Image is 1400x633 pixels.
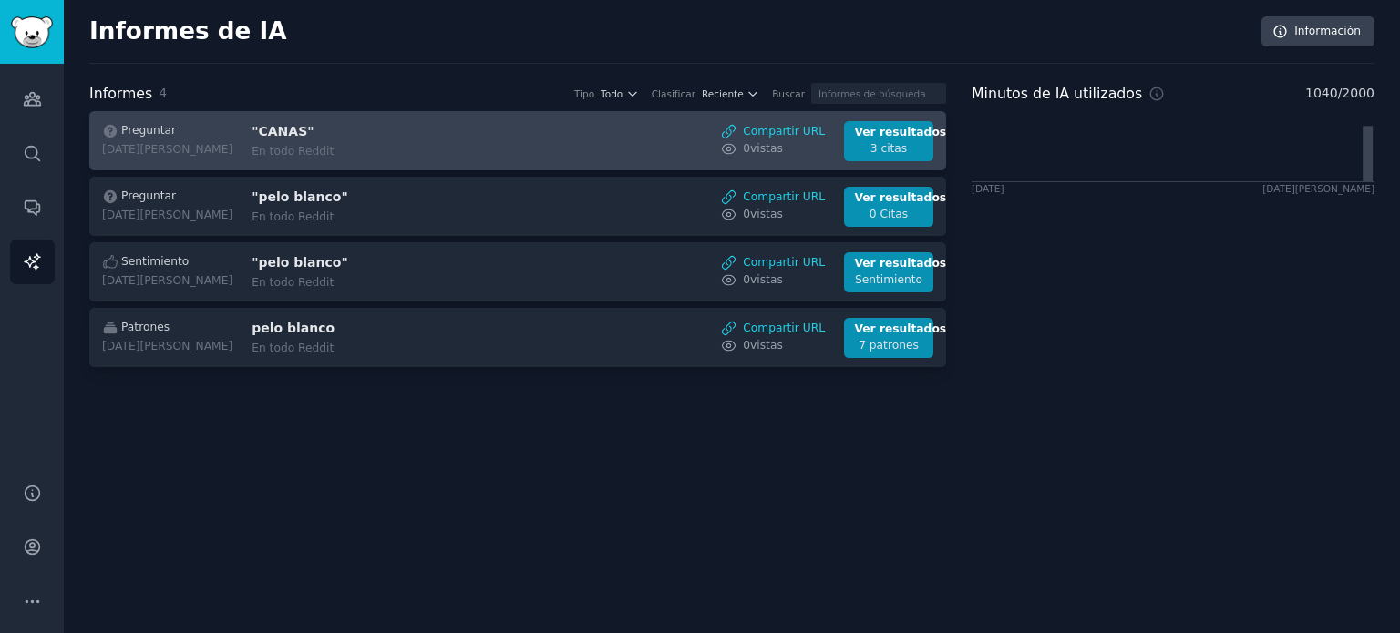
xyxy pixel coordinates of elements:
[601,88,623,99] font: Todo
[855,126,947,138] font: Ver resultados
[252,189,348,204] font: "pelo blanco"
[870,208,908,220] font: 0 Citas
[601,87,639,100] button: Todo
[743,190,825,203] font: Compartir URL
[574,88,594,99] font: Tipo
[1305,86,1338,100] font: 1040
[721,255,825,271] a: Compartir URL
[121,124,176,137] font: Preguntar
[859,339,919,352] font: 7 patrones
[102,340,232,352] font: [DATE][PERSON_NAME]
[89,111,946,170] a: Preguntar[DATE][PERSON_NAME]"CANAS"En todo RedditCompartir URL0vistas​Ver resultados3 citas
[750,339,783,352] font: vistas
[743,142,750,155] font: 0
[1294,25,1361,37] font: Información
[972,85,1142,102] font: Minutos de IA utilizados
[102,274,232,287] font: [DATE][PERSON_NAME]
[855,257,947,270] font: Ver resultados
[121,321,170,333] font: Patrones
[721,321,825,337] a: Compartir URL
[1261,16,1374,47] a: Información
[743,208,750,220] font: 0
[102,209,232,221] font: [DATE][PERSON_NAME]
[159,86,167,100] font: 4
[121,189,176,202] font: Preguntar
[89,308,946,367] a: Patrones[DATE][PERSON_NAME]pelo blancoEn todo RedditCompartir URL0vistas​Ver resultados7 patrones
[89,177,946,236] a: Preguntar[DATE][PERSON_NAME]"pelo blanco"En todo RedditCompartir URL0vistas​Ver resultados0 Citas
[102,143,232,156] font: [DATE][PERSON_NAME]
[855,191,947,204] font: Ver resultados
[252,321,335,335] font: pelo blanco
[750,273,783,286] font: vistas
[844,121,933,161] a: Ver resultados3 citas
[252,124,314,138] font: "CANAS"
[652,88,695,99] font: Clasificar
[870,142,908,155] font: 3 citas
[252,145,334,158] font: En todo Reddit
[855,273,922,286] font: Sentimiento
[743,339,750,352] font: 0
[89,17,287,45] font: Informes de IA
[721,141,825,158] a: 0vistas​
[743,322,825,334] font: Compartir URL
[855,322,947,335] font: Ver resultados
[11,16,53,48] img: Logotipo de GummySearch
[721,338,825,354] a: 0vistas​
[772,88,805,99] font: Buscar
[721,207,825,223] a: 0vistas​
[252,210,334,223] font: En todo Reddit
[89,85,152,102] font: Informes
[844,318,933,358] a: Ver resultados7 patrones
[702,88,744,99] font: Reciente
[721,189,825,206] a: Compartir URL
[1342,86,1374,100] font: 2000
[743,273,750,286] font: 0
[121,255,189,268] font: Sentimiento
[844,187,933,227] a: Ver resultados0 Citas
[721,124,825,140] a: Compartir URL
[721,272,825,289] a: 0vistas​
[972,183,1004,194] font: [DATE]
[1262,183,1374,194] font: [DATE][PERSON_NAME]
[252,255,348,270] font: "pelo blanco"
[252,276,334,289] font: En todo Reddit
[844,252,933,292] a: Ver resultadosSentimiento
[89,242,946,301] a: Sentimiento[DATE][PERSON_NAME]"pelo blanco"En todo RedditCompartir URL0vistas​Ver resultadosSenti...
[750,208,783,220] font: vistas
[702,87,759,100] button: Reciente
[252,342,334,354] font: En todo Reddit
[750,142,783,155] font: vistas
[1338,86,1343,100] font: /
[743,125,825,138] font: Compartir URL
[811,83,946,104] input: Informes de búsqueda
[743,256,825,269] font: Compartir URL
